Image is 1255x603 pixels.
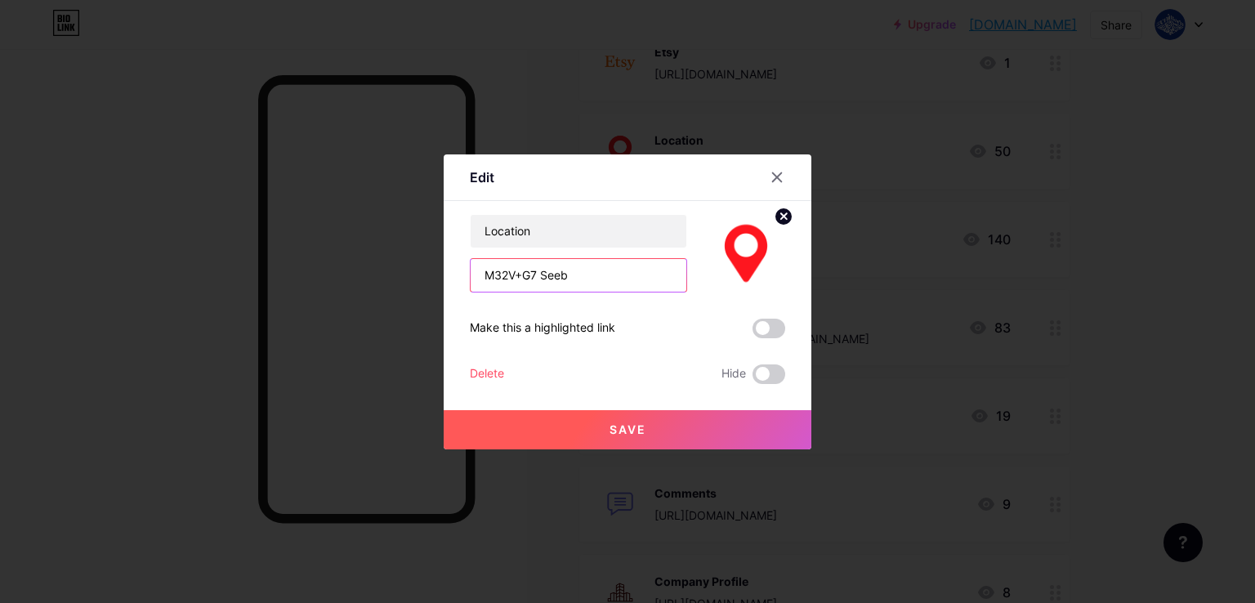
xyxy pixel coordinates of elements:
[707,214,785,293] img: link_thumbnail
[610,422,646,436] span: Save
[470,167,494,187] div: Edit
[470,319,615,338] div: Make this a highlighted link
[721,364,746,384] span: Hide
[470,364,504,384] div: Delete
[471,215,686,248] input: Title
[471,259,686,292] input: URL
[444,410,811,449] button: Save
